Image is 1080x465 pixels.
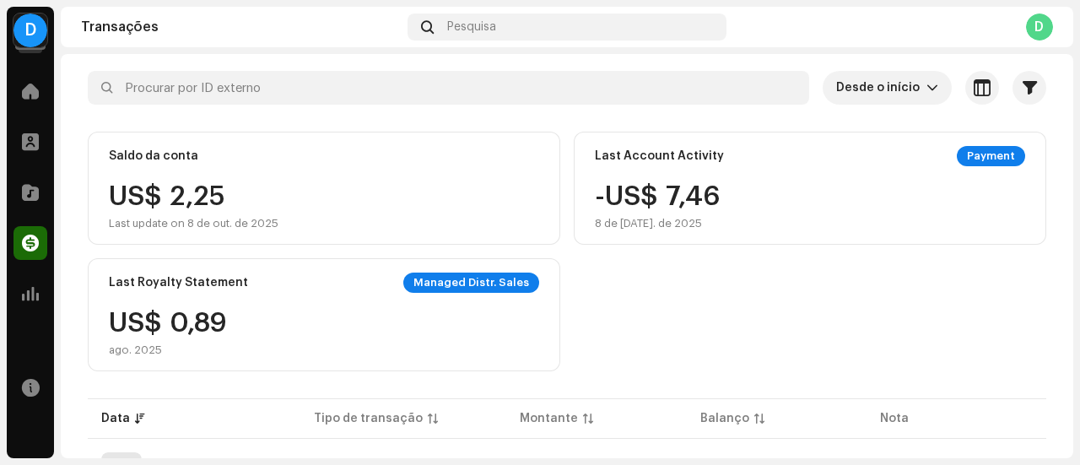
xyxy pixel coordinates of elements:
[403,273,539,293] div: Managed Distr. Sales
[1026,14,1053,41] div: D
[700,410,749,427] div: Balanço
[314,410,423,427] div: Tipo de transação
[957,146,1025,166] div: Payment
[81,20,401,34] div: Transações
[595,149,724,163] div: Last Account Activity
[926,71,938,105] div: dropdown trigger
[836,71,926,105] span: Desde o início
[109,276,248,289] div: Last Royalty Statement
[88,71,809,105] input: Procurar por ID externo
[109,343,227,357] div: ago. 2025
[101,410,130,427] div: Data
[13,14,47,47] div: D
[520,410,578,427] div: Montante
[109,217,278,230] div: Last update on 8 de out. de 2025
[595,217,720,230] div: 8 de [DATE]. de 2025
[447,20,496,34] span: Pesquisa
[109,149,198,163] div: Saldo da conta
